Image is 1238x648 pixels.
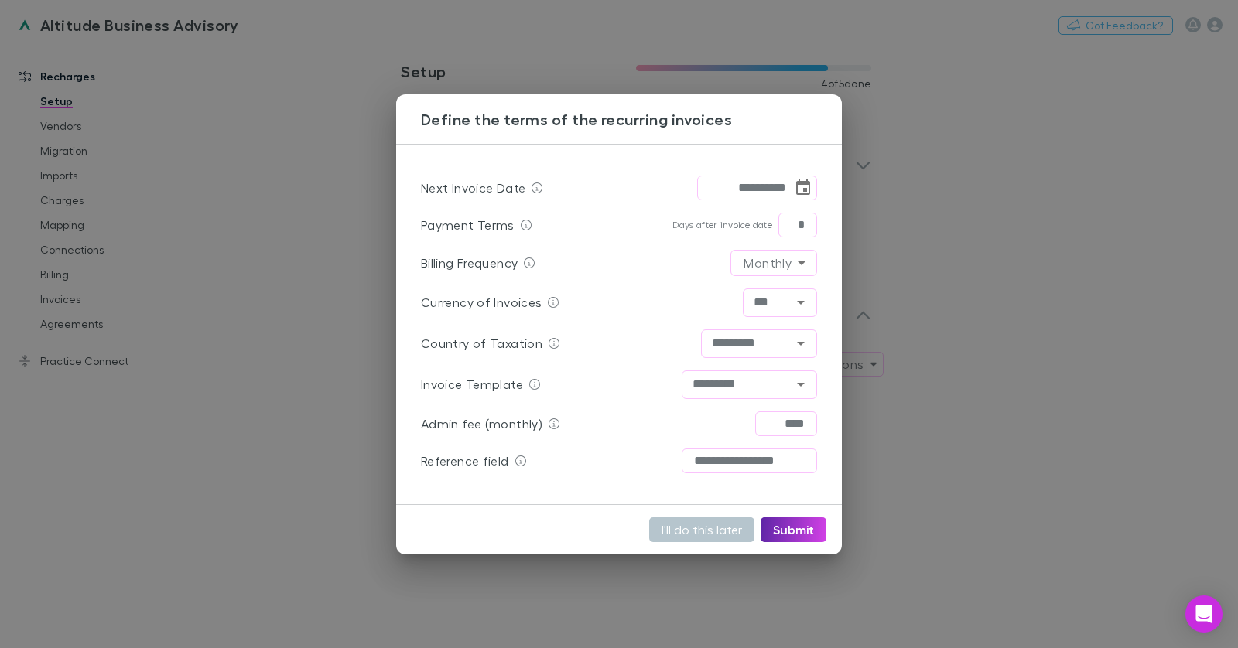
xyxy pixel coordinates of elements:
[792,177,814,199] button: Choose date, selected date is Oct 1, 2025
[421,179,525,197] p: Next Invoice Date
[421,334,542,353] p: Country of Taxation
[1185,595,1223,633] div: Open Intercom Messenger
[790,373,812,395] button: Open
[421,452,509,470] p: Reference field
[421,110,842,128] h3: Define the terms of the recurring invoices
[790,292,812,313] button: Open
[790,333,812,354] button: Open
[421,414,542,433] p: Admin fee (monthly)
[421,293,542,312] p: Currency of Invoices
[649,517,754,542] button: I'll do this later
[672,219,772,231] p: Days after invoice date
[731,251,816,275] div: Monthly
[761,517,826,542] button: Submit
[421,254,518,272] p: Billing Frequency
[421,216,515,234] p: Payment Terms
[421,375,523,394] p: Invoice Template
